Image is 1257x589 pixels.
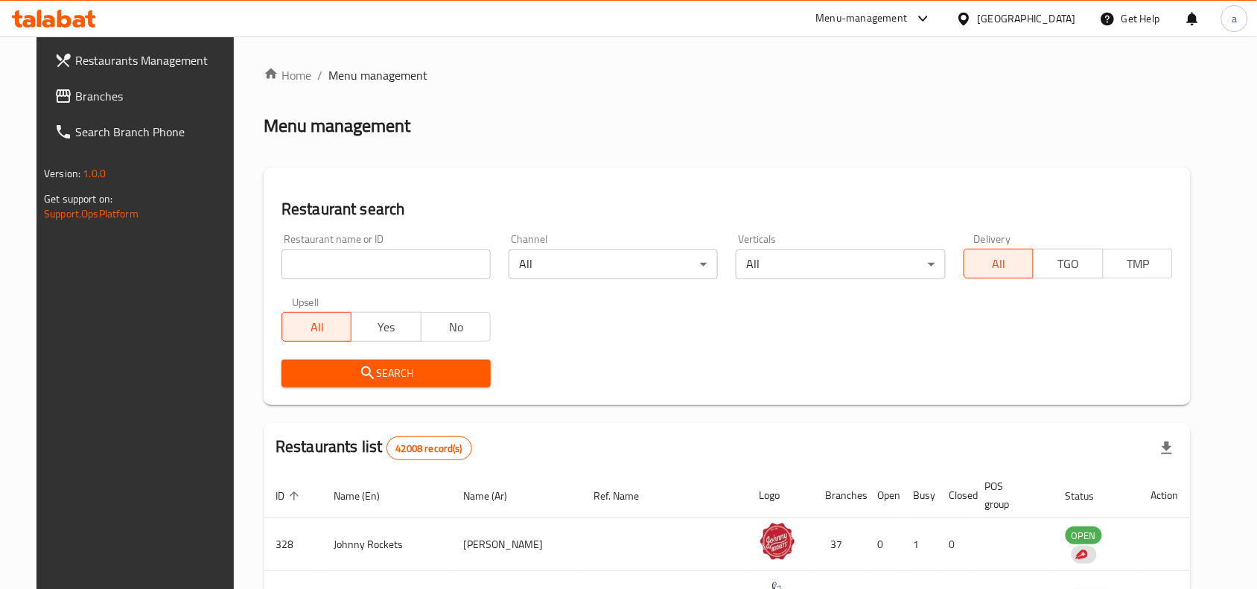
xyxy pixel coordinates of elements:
[387,442,471,456] span: 42008 record(s)
[866,518,902,571] td: 0
[276,487,304,505] span: ID
[281,312,351,342] button: All
[264,66,1191,84] nav: breadcrumb
[1232,10,1237,27] span: a
[1110,253,1167,275] span: TMP
[1066,487,1114,505] span: Status
[357,316,415,338] span: Yes
[317,66,322,84] li: /
[322,518,452,571] td: Johnny Rockets
[594,487,658,505] span: Ref. Name
[75,87,235,105] span: Branches
[75,51,235,69] span: Restaurants Management
[816,10,908,28] div: Menu-management
[334,487,399,505] span: Name (En)
[264,518,322,571] td: 328
[747,473,814,518] th: Logo
[281,360,491,387] button: Search
[44,189,112,208] span: Get support on:
[985,477,1036,513] span: POS group
[902,518,938,571] td: 1
[938,473,973,518] th: Closed
[452,518,582,571] td: [PERSON_NAME]
[281,198,1173,220] h2: Restaurant search
[1075,548,1088,561] img: delivery hero logo
[386,436,472,460] div: Total records count
[351,312,421,342] button: Yes
[264,114,410,138] h2: Menu management
[42,78,246,114] a: Branches
[421,312,491,342] button: No
[293,364,479,383] span: Search
[866,473,902,518] th: Open
[1040,253,1097,275] span: TGO
[1149,430,1185,466] div: Export file
[509,249,718,279] div: All
[1033,249,1103,278] button: TGO
[281,249,491,279] input: Search for restaurant name or ID..
[964,249,1034,278] button: All
[264,66,311,84] a: Home
[759,523,796,560] img: Johnny Rockets
[75,123,235,141] span: Search Branch Phone
[42,42,246,78] a: Restaurants Management
[276,436,472,460] h2: Restaurants list
[938,518,973,571] td: 0
[44,164,80,183] span: Version:
[902,473,938,518] th: Busy
[1066,527,1102,544] span: OPEN
[44,204,139,223] a: Support.OpsPlatform
[814,473,866,518] th: Branches
[814,518,866,571] td: 37
[970,253,1028,275] span: All
[292,297,319,308] label: Upsell
[464,487,527,505] span: Name (Ar)
[978,10,1076,27] div: [GEOGRAPHIC_DATA]
[1103,249,1173,278] button: TMP
[974,234,1011,244] label: Delivery
[83,164,106,183] span: 1.0.0
[42,114,246,150] a: Search Branch Phone
[328,66,427,84] span: Menu management
[427,316,485,338] span: No
[288,316,346,338] span: All
[736,249,945,279] div: All
[1139,473,1191,518] th: Action
[1072,546,1097,564] div: Indicates that the vendor menu management has been moved to DH Catalog service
